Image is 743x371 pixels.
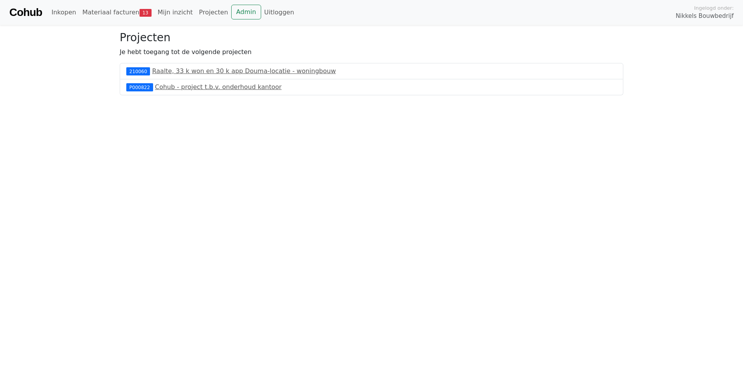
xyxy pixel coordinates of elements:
a: Mijn inzicht [155,5,196,20]
div: P000822 [126,83,153,91]
h3: Projecten [120,31,623,44]
a: Inkopen [48,5,79,20]
a: Uitloggen [261,5,297,20]
span: Nikkels Bouwbedrijf [676,12,734,21]
a: Admin [231,5,261,19]
a: Cohub - project t.b.v. onderhoud kantoor [155,83,282,91]
a: Raalte, 33 k won en 30 k app Douma-locatie - woningbouw [152,67,336,75]
a: Materiaal facturen13 [79,5,155,20]
a: Projecten [196,5,231,20]
a: Cohub [9,3,42,22]
p: Je hebt toegang tot de volgende projecten [120,47,623,57]
div: 210060 [126,67,150,75]
span: Ingelogd onder: [694,4,734,12]
span: 13 [140,9,152,17]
